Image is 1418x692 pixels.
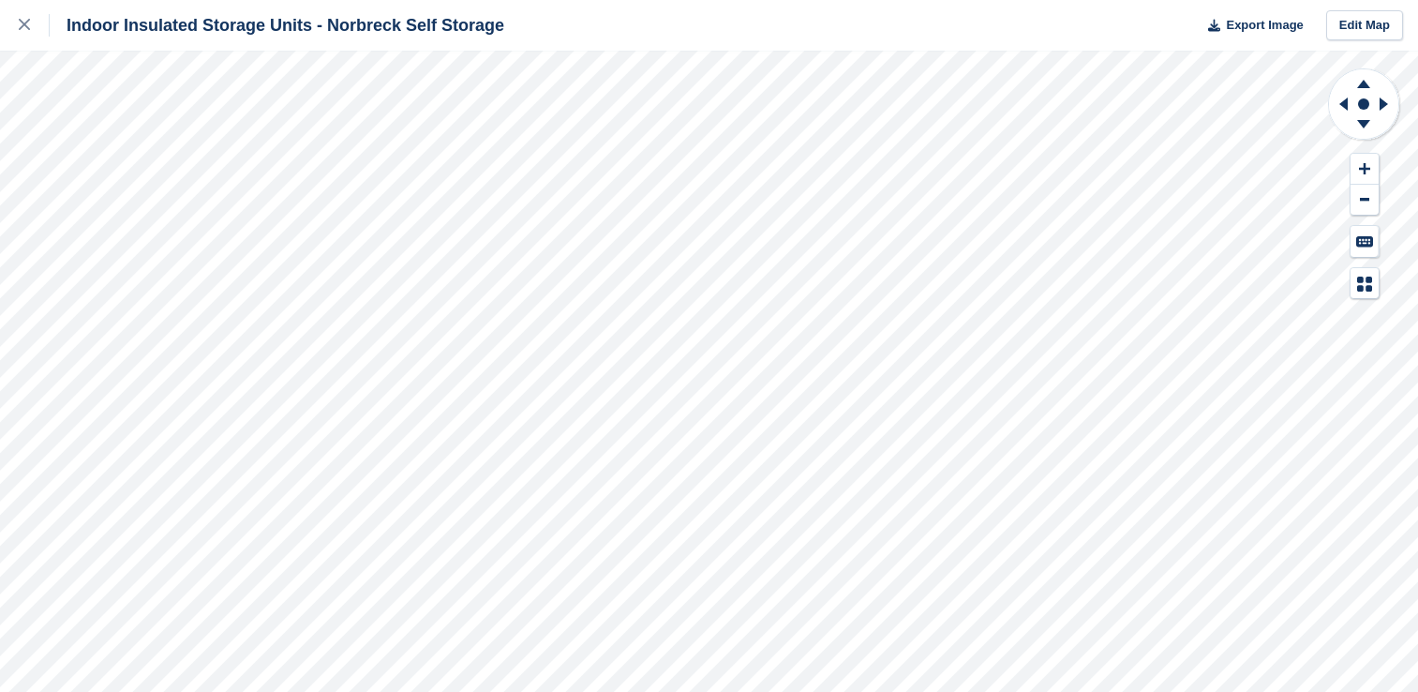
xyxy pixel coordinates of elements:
button: Map Legend [1351,268,1379,299]
button: Zoom Out [1351,185,1379,216]
a: Edit Map [1326,10,1403,41]
button: Zoom In [1351,154,1379,185]
button: Export Image [1197,10,1304,41]
span: Export Image [1226,16,1303,35]
div: Indoor Insulated Storage Units - Norbreck Self Storage [50,14,504,37]
button: Keyboard Shortcuts [1351,226,1379,257]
